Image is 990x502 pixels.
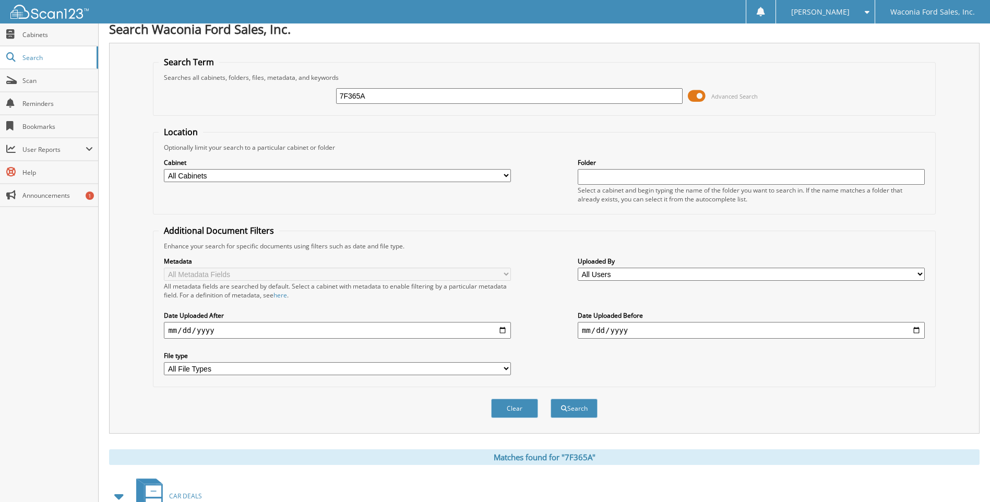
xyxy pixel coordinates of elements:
[22,122,93,131] span: Bookmarks
[791,9,850,15] span: [PERSON_NAME]
[22,191,93,200] span: Announcements
[22,76,93,85] span: Scan
[159,225,279,236] legend: Additional Document Filters
[164,257,511,266] label: Metadata
[578,158,925,167] label: Folder
[164,351,511,360] label: File type
[551,399,598,418] button: Search
[109,20,980,38] h1: Search Waconia Ford Sales, Inc.
[273,291,287,300] a: here
[159,56,219,68] legend: Search Term
[169,492,202,500] span: CAR DEALS
[22,53,91,62] span: Search
[164,158,511,167] label: Cabinet
[578,257,925,266] label: Uploaded By
[159,73,929,82] div: Searches all cabinets, folders, files, metadata, and keywords
[109,449,980,465] div: Matches found for "7F365A"
[22,145,86,154] span: User Reports
[711,92,758,100] span: Advanced Search
[22,168,93,177] span: Help
[10,5,89,19] img: scan123-logo-white.svg
[86,192,94,200] div: 1
[164,282,511,300] div: All metadata fields are searched by default. Select a cabinet with metadata to enable filtering b...
[491,399,538,418] button: Clear
[159,242,929,250] div: Enhance your search for specific documents using filters such as date and file type.
[578,322,925,339] input: end
[578,311,925,320] label: Date Uploaded Before
[22,99,93,108] span: Reminders
[22,30,93,39] span: Cabinets
[159,126,203,138] legend: Location
[890,9,975,15] span: Waconia Ford Sales, Inc.
[164,311,511,320] label: Date Uploaded After
[578,186,925,204] div: Select a cabinet and begin typing the name of the folder you want to search in. If the name match...
[159,143,929,152] div: Optionally limit your search to a particular cabinet or folder
[164,322,511,339] input: start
